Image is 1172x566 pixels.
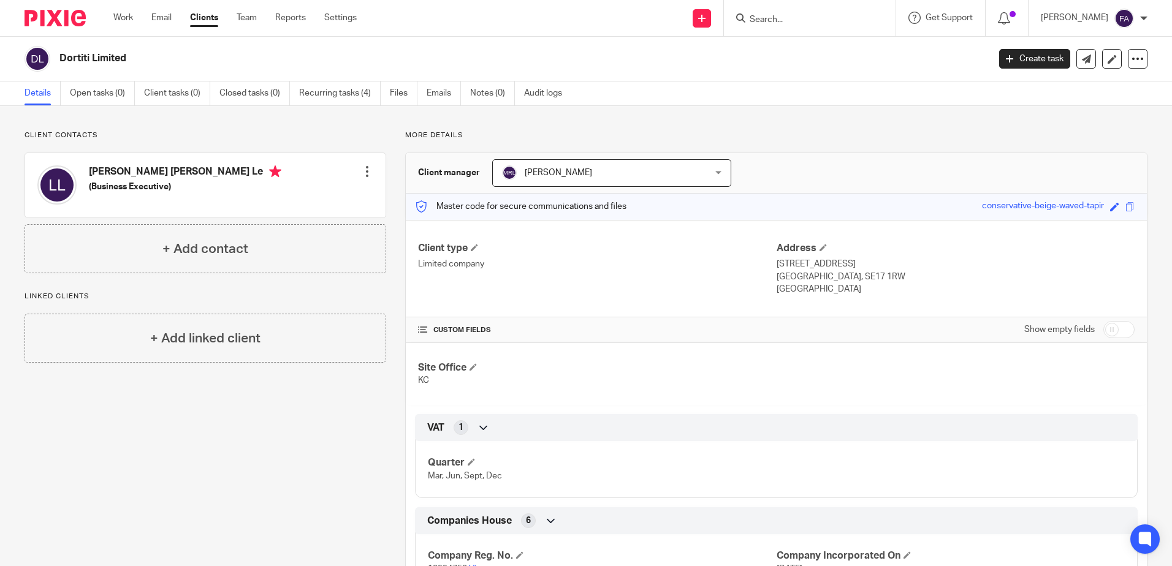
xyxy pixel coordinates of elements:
h4: Quarter [428,456,776,469]
h4: + Add linked client [150,329,261,348]
span: KC [418,376,429,385]
p: [STREET_ADDRESS] [777,258,1135,270]
h4: [PERSON_NAME] [PERSON_NAME] Le [89,165,281,181]
i: Primary [269,165,281,178]
a: Settings [324,12,357,24]
h4: Company Reg. No. [428,549,776,562]
p: More details [405,130,1147,140]
a: Client tasks (0) [144,81,210,105]
a: Closed tasks (0) [219,81,290,105]
span: Mar, Jun, Sept, Dec [428,472,502,480]
a: Recurring tasks (4) [299,81,381,105]
p: Client contacts [25,130,386,140]
img: Pixie [25,10,86,26]
span: [PERSON_NAME] [525,168,592,177]
a: Audit logs [524,81,571,105]
h4: Client type [418,242,776,255]
img: svg%3E [37,165,77,205]
p: [PERSON_NAME] [1041,12,1108,24]
a: Team [237,12,257,24]
p: Linked clients [25,292,386,301]
p: [GEOGRAPHIC_DATA], SE17 1RW [777,271,1135,283]
p: Master code for secure communications and files [415,200,626,213]
span: 1 [459,421,463,434]
h4: CUSTOM FIELDS [418,325,776,335]
a: Work [113,12,133,24]
a: Email [151,12,172,24]
a: Emails [427,81,461,105]
input: Search [748,15,859,26]
a: Files [390,81,417,105]
img: svg%3E [502,165,517,180]
h4: Site Office [418,361,776,374]
span: 6 [526,515,531,527]
a: Details [25,81,61,105]
p: [GEOGRAPHIC_DATA] [777,283,1135,295]
h3: Client manager [418,167,480,179]
span: Get Support [926,13,973,22]
a: Create task [999,49,1070,69]
label: Show empty fields [1024,323,1095,336]
div: conservative-beige-waved-tapir [982,200,1104,214]
a: Open tasks (0) [70,81,135,105]
p: Limited company [418,258,776,270]
h5: (Business Executive) [89,181,281,193]
span: Companies House [427,515,512,527]
a: Notes (0) [470,81,515,105]
h4: Company Incorporated On [777,549,1125,562]
a: Clients [190,12,218,24]
h4: + Add contact [162,240,248,258]
span: VAT [427,421,444,434]
h2: Dortiti Limited [59,52,796,65]
a: Reports [275,12,306,24]
img: svg%3E [1114,9,1134,28]
img: svg%3E [25,46,50,72]
h4: Address [777,242,1135,255]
